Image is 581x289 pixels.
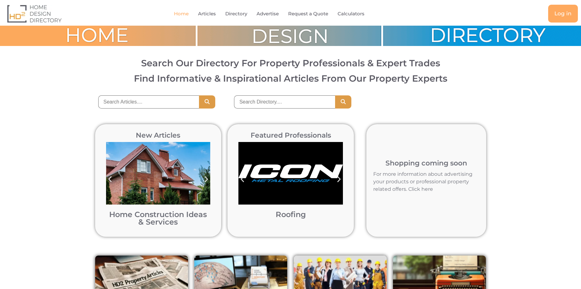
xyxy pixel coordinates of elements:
[369,160,483,167] h2: Shopping coming soon
[225,7,247,21] a: Directory
[199,172,213,186] div: Next
[174,7,189,21] a: Home
[109,210,207,226] a: Home Construction Ideas & Services
[103,172,117,186] div: Previous
[98,95,199,109] input: Search Articles....
[338,7,364,21] a: Calculators
[554,11,572,16] span: Log in
[257,7,279,21] a: Advertise
[235,172,249,186] div: Previous
[373,170,479,193] p: For more information about advertising your products or professional property related offers. Cli...
[276,210,306,219] a: Roofing
[234,95,335,109] input: Search Directory....
[198,7,216,21] a: Articles
[118,7,434,21] nav: Menu
[288,7,328,21] a: Request a Quote
[12,58,569,68] h2: Search Our Directory For Property Professionals & Expert Trades
[332,172,346,186] div: Next
[548,5,578,23] a: Log in
[235,132,346,139] h2: Featured Professionals
[12,74,569,83] h3: Find Informative & Inspirational Articles From Our Property Experts
[103,132,214,139] h2: New Articles
[199,95,215,109] button: Search
[335,95,351,109] button: Search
